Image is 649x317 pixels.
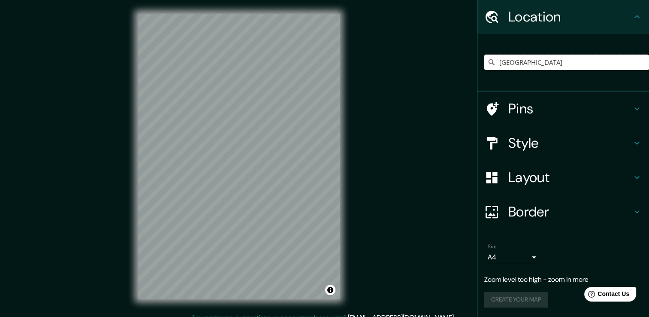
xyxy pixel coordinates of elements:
p: Zoom level too high - zoom in more [484,274,642,285]
div: Border [477,195,649,229]
h4: Location [508,8,632,25]
iframe: Help widget launcher [573,283,640,308]
h4: Border [508,203,632,220]
input: Pick your city or area [484,55,649,70]
div: Pins [477,91,649,126]
h4: Layout [508,169,632,186]
h4: Style [508,134,632,152]
button: Toggle attribution [325,285,335,295]
h4: Pins [508,100,632,117]
div: A4 [488,250,539,264]
div: Style [477,126,649,160]
div: Layout [477,160,649,195]
canvas: Map [138,14,340,299]
label: Size [488,243,497,250]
